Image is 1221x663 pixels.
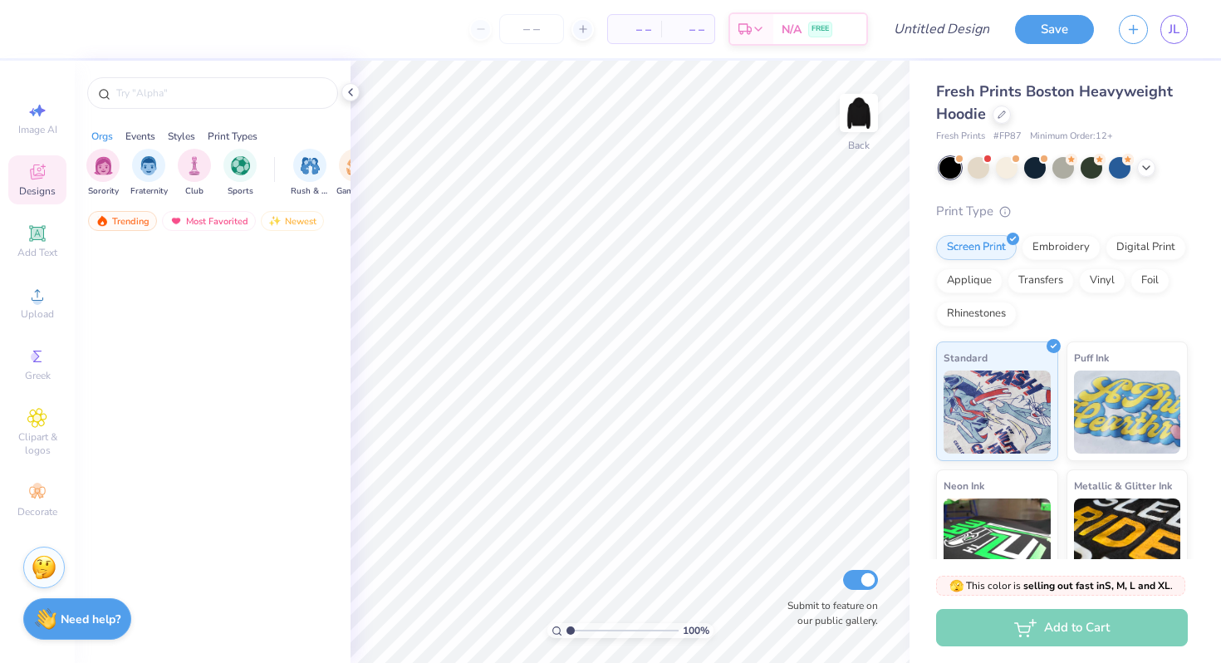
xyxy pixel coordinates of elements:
[125,129,155,144] div: Events
[1074,477,1172,494] span: Metallic & Glitter Ink
[88,211,157,231] div: Trending
[301,156,320,175] img: Rush & Bid Image
[228,185,253,198] span: Sports
[944,349,988,366] span: Standard
[21,307,54,321] span: Upload
[812,23,829,35] span: FREE
[223,149,257,198] button: filter button
[671,21,704,38] span: – –
[936,302,1017,327] div: Rhinestones
[168,129,195,144] div: Styles
[1160,15,1188,44] a: JL
[261,211,324,231] div: Newest
[223,149,257,198] div: filter for Sports
[1074,498,1181,582] img: Metallic & Glitter Ink
[1074,371,1181,454] img: Puff Ink
[336,149,375,198] div: filter for Game Day
[944,477,984,494] span: Neon Ink
[1008,268,1074,293] div: Transfers
[944,498,1051,582] img: Neon Ink
[778,598,878,628] label: Submit to feature on our public gallery.
[88,185,119,198] span: Sorority
[1074,349,1109,366] span: Puff Ink
[936,81,1173,124] span: Fresh Prints Boston Heavyweight Hoodie
[1169,20,1179,39] span: JL
[86,149,120,198] div: filter for Sorority
[91,129,113,144] div: Orgs
[169,215,183,227] img: most_fav.gif
[1030,130,1113,144] span: Minimum Order: 12 +
[683,623,709,638] span: 100 %
[96,215,109,227] img: trending.gif
[162,211,256,231] div: Most Favorited
[1106,235,1186,260] div: Digital Print
[1022,235,1101,260] div: Embroidery
[336,149,375,198] button: filter button
[848,138,870,153] div: Back
[115,85,327,101] input: Try "Alpha"
[185,156,203,175] img: Club Image
[25,369,51,382] span: Greek
[499,14,564,44] input: – –
[1023,579,1170,592] strong: selling out fast in S, M, L and XL
[336,185,375,198] span: Game Day
[936,202,1188,221] div: Print Type
[61,611,120,627] strong: Need help?
[17,505,57,518] span: Decorate
[346,156,365,175] img: Game Day Image
[178,149,211,198] button: filter button
[618,21,651,38] span: – –
[1130,268,1170,293] div: Foil
[178,149,211,198] div: filter for Club
[291,185,329,198] span: Rush & Bid
[1079,268,1125,293] div: Vinyl
[8,430,66,457] span: Clipart & logos
[782,21,802,38] span: N/A
[936,130,985,144] span: Fresh Prints
[231,156,250,175] img: Sports Image
[208,129,257,144] div: Print Types
[94,156,113,175] img: Sorority Image
[880,12,1003,46] input: Untitled Design
[291,149,329,198] button: filter button
[18,123,57,136] span: Image AI
[268,215,282,227] img: Newest.gif
[936,235,1017,260] div: Screen Print
[130,149,168,198] div: filter for Fraternity
[130,149,168,198] button: filter button
[842,96,875,130] img: Back
[19,184,56,198] span: Designs
[185,185,203,198] span: Club
[291,149,329,198] div: filter for Rush & Bid
[17,246,57,259] span: Add Text
[936,268,1003,293] div: Applique
[140,156,158,175] img: Fraternity Image
[130,185,168,198] span: Fraternity
[1015,15,1094,44] button: Save
[993,130,1022,144] span: # FP87
[949,578,964,594] span: 🫣
[949,578,1173,593] span: This color is .
[944,371,1051,454] img: Standard
[86,149,120,198] button: filter button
